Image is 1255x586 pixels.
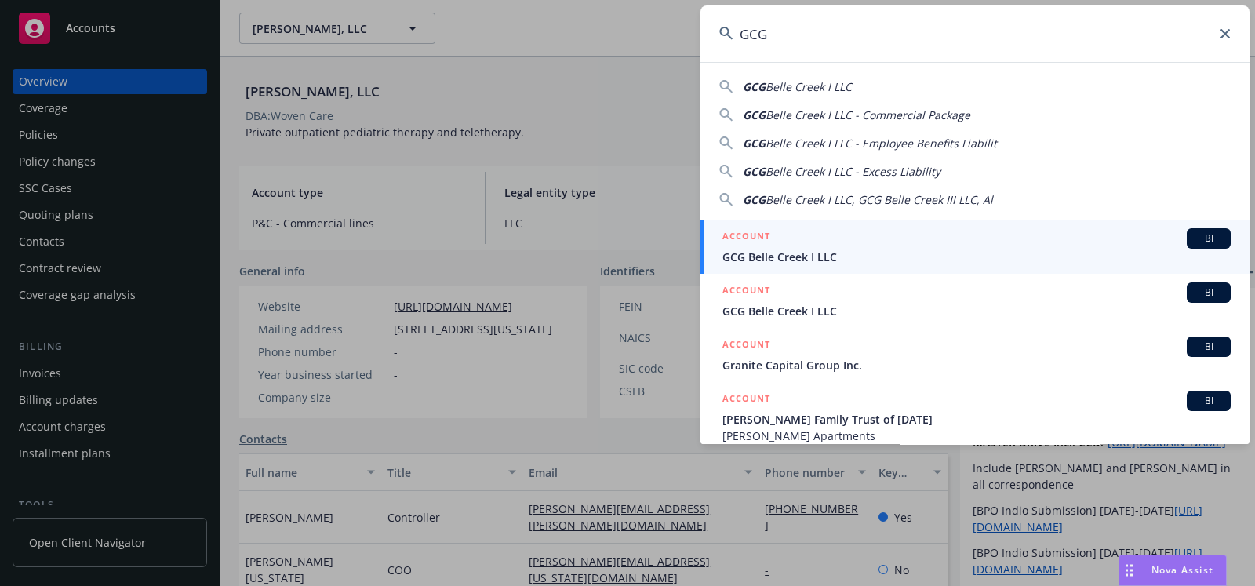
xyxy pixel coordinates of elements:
[766,192,993,207] span: Belle Creek I LLC, GCG Belle Creek III LLC, Al
[766,79,852,94] span: Belle Creek I LLC
[700,220,1250,274] a: ACCOUNTBIGCG Belle Creek I LLC
[700,5,1250,62] input: Search...
[1119,555,1227,586] button: Nova Assist
[722,357,1231,373] span: Granite Capital Group Inc.
[766,164,940,179] span: Belle Creek I LLC - Excess Liability
[766,107,970,122] span: Belle Creek I LLC - Commercial Package
[722,249,1231,265] span: GCG Belle Creek I LLC
[1119,555,1139,585] div: Drag to move
[743,107,766,122] span: GCG
[743,164,766,179] span: GCG
[1193,286,1224,300] span: BI
[1193,231,1224,246] span: BI
[722,391,770,409] h5: ACCOUNT
[722,282,770,301] h5: ACCOUNT
[700,274,1250,328] a: ACCOUNTBIGCG Belle Creek I LLC
[700,328,1250,382] a: ACCOUNTBIGranite Capital Group Inc.
[722,428,1231,444] span: [PERSON_NAME] Apartments
[722,228,770,247] h5: ACCOUNT
[1193,394,1224,408] span: BI
[1151,563,1213,577] span: Nova Assist
[743,79,766,94] span: GCG
[743,136,766,151] span: GCG
[722,303,1231,319] span: GCG Belle Creek I LLC
[1193,340,1224,354] span: BI
[766,136,997,151] span: Belle Creek I LLC - Employee Benefits Liabilit
[722,337,770,355] h5: ACCOUNT
[722,411,1231,428] span: [PERSON_NAME] Family Trust of [DATE]
[700,382,1250,453] a: ACCOUNTBI[PERSON_NAME] Family Trust of [DATE][PERSON_NAME] Apartments
[743,192,766,207] span: GCG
